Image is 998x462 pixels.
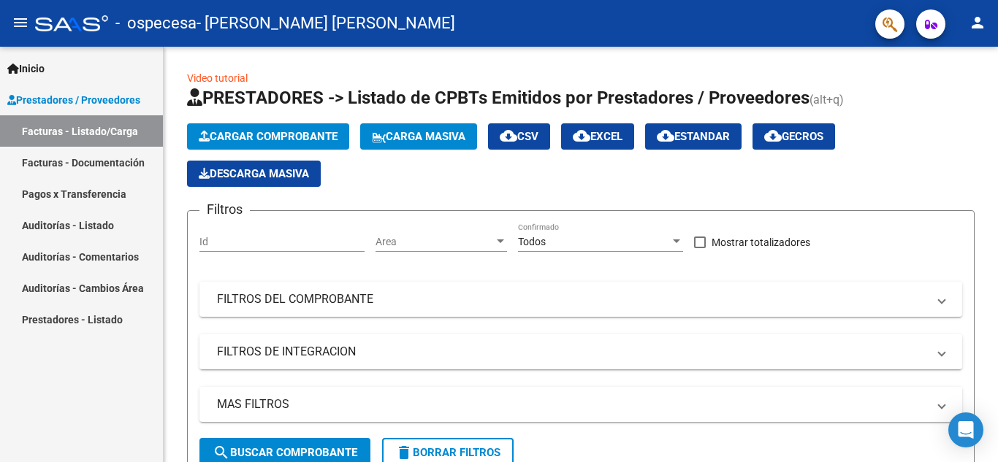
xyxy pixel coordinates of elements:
mat-icon: cloud_download [573,127,590,145]
app-download-masive: Descarga masiva de comprobantes (adjuntos) [187,161,321,187]
span: Mostrar totalizadores [712,234,810,251]
button: Cargar Comprobante [187,123,349,150]
span: CSV [500,130,538,143]
span: Prestadores / Proveedores [7,92,140,108]
button: EXCEL [561,123,634,150]
mat-expansion-panel-header: FILTROS DEL COMPROBANTE [199,282,962,317]
button: Carga Masiva [360,123,477,150]
span: PRESTADORES -> Listado de CPBTs Emitidos por Prestadores / Proveedores [187,88,810,108]
span: (alt+q) [810,93,844,107]
button: Descarga Masiva [187,161,321,187]
button: CSV [488,123,550,150]
mat-panel-title: MAS FILTROS [217,396,927,412]
mat-expansion-panel-header: MAS FILTROS [199,387,962,422]
span: Todos [518,236,546,247]
mat-icon: search [213,444,230,461]
mat-panel-title: FILTROS DEL COMPROBANTE [217,291,927,307]
span: Gecros [764,130,823,143]
mat-icon: person [969,14,986,31]
span: - [PERSON_NAME] [PERSON_NAME] [197,7,455,39]
button: Estandar [645,123,742,150]
span: - ospecesa [115,7,197,39]
span: EXCEL [573,130,622,143]
span: Area [376,236,494,248]
h3: Filtros [199,199,250,220]
mat-icon: cloud_download [500,127,517,145]
mat-icon: cloud_download [764,127,782,145]
button: Gecros [753,123,835,150]
mat-icon: cloud_download [657,127,674,145]
span: Inicio [7,61,45,77]
span: Buscar Comprobante [213,446,357,459]
a: Video tutorial [187,72,248,84]
span: Descarga Masiva [199,167,309,180]
mat-panel-title: FILTROS DE INTEGRACION [217,344,927,360]
span: Estandar [657,130,730,143]
mat-icon: menu [12,14,29,31]
mat-expansion-panel-header: FILTROS DE INTEGRACION [199,334,962,369]
div: Open Intercom Messenger [948,412,983,447]
span: Borrar Filtros [395,446,500,459]
mat-icon: delete [395,444,413,461]
span: Carga Masiva [372,130,465,143]
span: Cargar Comprobante [199,130,338,143]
